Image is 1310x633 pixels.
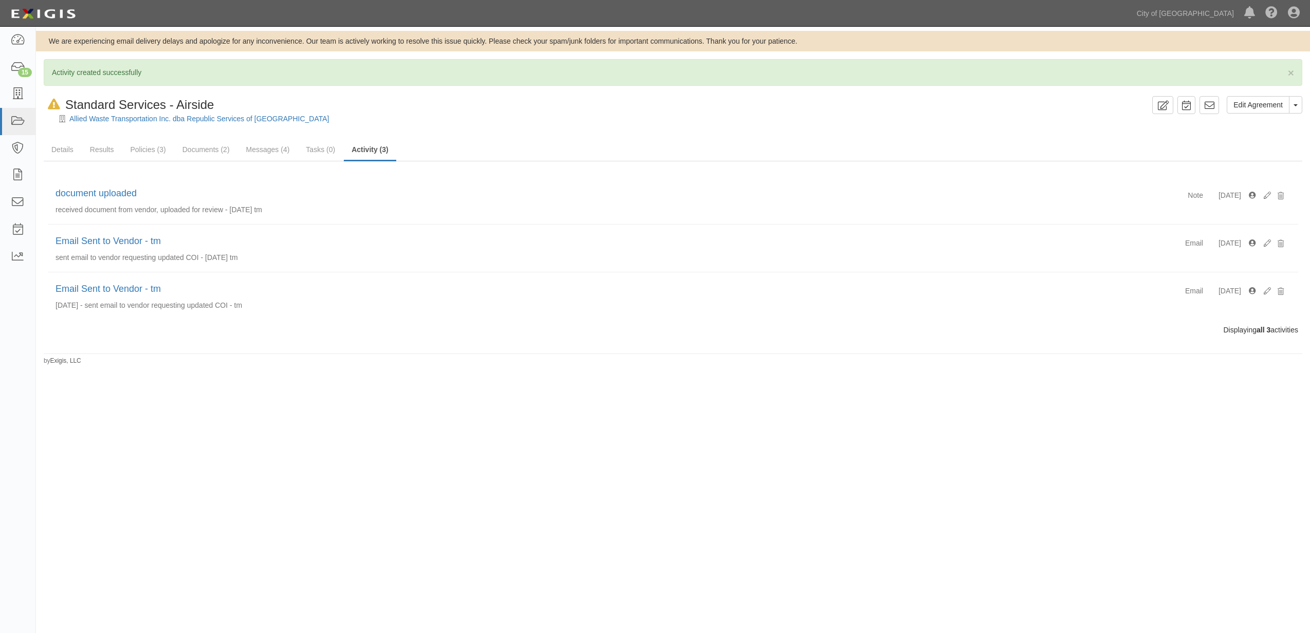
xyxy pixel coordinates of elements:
[1185,239,1203,247] span: Email
[44,96,214,114] div: Standard Services - Airside
[56,236,161,246] a: Email Sent to Vendor - tm
[1249,190,1256,200] div: Created 8/25/25 6:27 pm by Tirzah Martinez, Updated 8/25/25 6:27 pm by Tirzah Martinez
[82,139,122,160] a: Results
[1271,283,1290,300] button: Delete activity
[69,115,329,123] a: Allied Waste Transportation Inc. dba Republic Services of [GEOGRAPHIC_DATA]
[1288,67,1294,79] span: ×
[1265,7,1278,20] i: Help Center - Complianz
[44,357,81,365] small: by
[122,139,173,160] a: Policies (3)
[1271,187,1290,204] button: Delete activity
[56,204,1290,215] p: received document from vendor, uploaded for review - [DATE] tm
[1185,287,1203,295] span: Email
[1219,287,1241,295] span: [DATE]
[238,139,298,160] a: Messages (4)
[1257,326,1270,334] b: all 3
[50,357,81,364] a: Exigis, LLC
[1256,238,1271,248] a: Edit activity
[65,98,214,111] span: Standard Services - Airside
[56,252,1290,263] p: sent email to vendor requesting updated COI - [DATE] tm
[1249,286,1256,296] div: Created 7/30/25 11:53 am by Tirzah Martinez, Updated 7/30/25 11:53 am by Tirzah Martinez
[1188,191,1203,199] span: Note
[1256,190,1271,200] a: Edit activity
[36,36,1310,46] div: We are experiencing email delivery delays and apologize for any inconvenience. Our team is active...
[1249,238,1256,248] div: Created 8/5/25 12:13 pm by Tirzah Martinez, Updated 8/5/25 12:13 pm by Tirzah Martinez
[56,300,1290,310] p: [DATE] - sent email to vendor requesting updated COI - tm
[344,139,396,161] a: Activity (3)
[1219,191,1241,199] span: [DATE]
[56,187,1188,200] div: document uploaded
[8,5,79,23] img: logo-5460c22ac91f19d4615b14bd174203de0afe785f0fc80cf4dbbc73dc1793850b.png
[56,284,161,294] a: Email Sent to Vendor - tm
[56,188,137,198] a: document uploaded
[48,99,60,110] i: In Default since 07/21/2025
[1227,96,1289,114] a: Edit Agreement
[18,68,32,77] div: 15
[52,67,1294,78] p: Activity created successfully
[298,139,343,160] a: Tasks (0)
[56,235,1185,248] div: Email Sent to Vendor - tm
[48,325,1298,335] div: Displaying activities
[1271,235,1290,252] button: Delete activity
[56,283,1185,296] div: Email Sent to Vendor - tm
[1288,67,1294,78] button: Close
[175,139,237,160] a: Documents (2)
[1256,286,1271,296] a: Edit activity
[1219,239,1241,247] span: [DATE]
[1132,3,1239,24] a: City of [GEOGRAPHIC_DATA]
[44,139,81,160] a: Details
